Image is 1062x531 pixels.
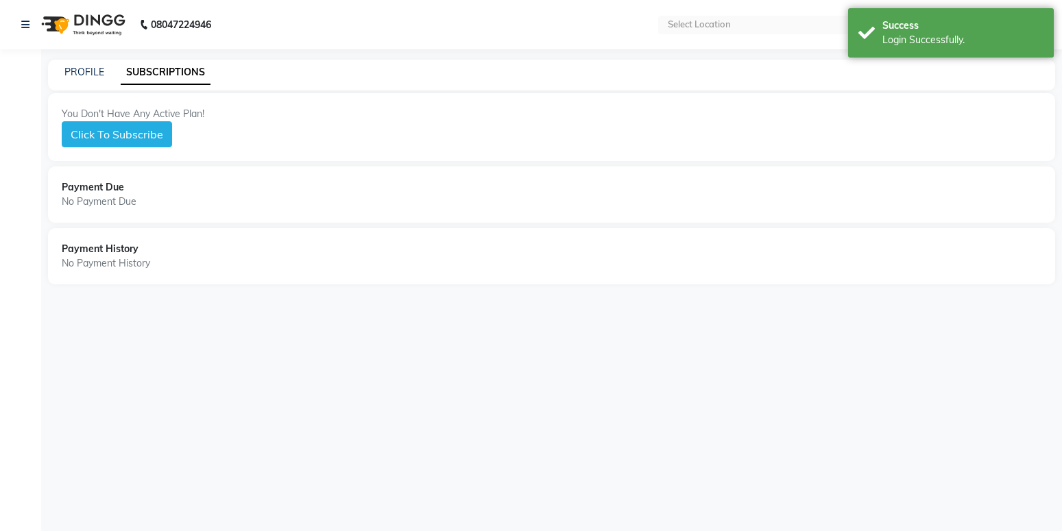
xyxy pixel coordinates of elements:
b: 08047224946 [151,5,211,44]
div: No Payment Due [62,195,1041,209]
img: logo [35,5,129,44]
button: Click To Subscribe [62,121,172,147]
div: Payment History [62,242,1041,256]
div: Payment Due [62,180,1041,195]
div: Success [882,18,1043,33]
div: Login Successfully. [882,33,1043,47]
div: Select Location [668,18,731,32]
div: You Don't Have Any Active Plan! [62,107,1041,121]
div: No Payment History [62,256,1041,271]
a: PROFILE [64,66,104,78]
a: SUBSCRIPTIONS [121,60,210,85]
